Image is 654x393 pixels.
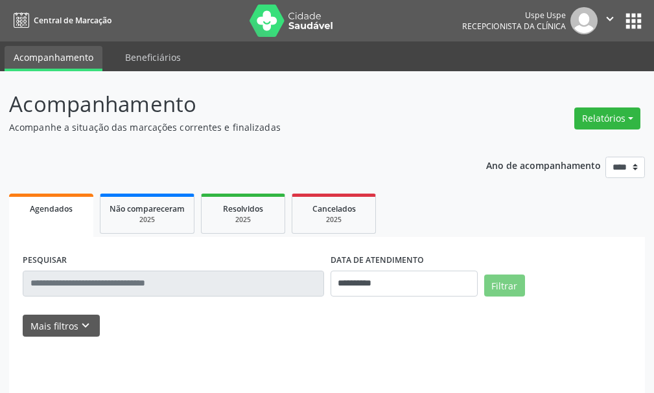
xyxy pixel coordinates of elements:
[301,215,366,225] div: 2025
[78,319,93,333] i: keyboard_arrow_down
[462,10,566,21] div: Uspe Uspe
[23,251,67,271] label: PESQUISAR
[110,215,185,225] div: 2025
[622,10,645,32] button: apps
[484,275,525,297] button: Filtrar
[9,120,454,134] p: Acompanhe a situação das marcações correntes e finalizadas
[312,203,356,214] span: Cancelados
[486,157,601,173] p: Ano de acompanhamento
[116,46,190,69] a: Beneficiários
[570,7,598,34] img: img
[462,21,566,32] span: Recepcionista da clínica
[34,15,111,26] span: Central de Marcação
[23,315,100,337] button: Mais filtroskeyboard_arrow_down
[574,107,640,129] button: Relatórios
[603,12,617,26] i: 
[9,88,454,120] p: Acompanhamento
[211,215,275,225] div: 2025
[110,203,185,214] span: Não compareceram
[598,7,622,34] button: 
[5,46,102,71] a: Acompanhamento
[30,203,73,214] span: Agendados
[9,10,111,31] a: Central de Marcação
[223,203,263,214] span: Resolvidos
[331,251,424,271] label: DATA DE ATENDIMENTO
